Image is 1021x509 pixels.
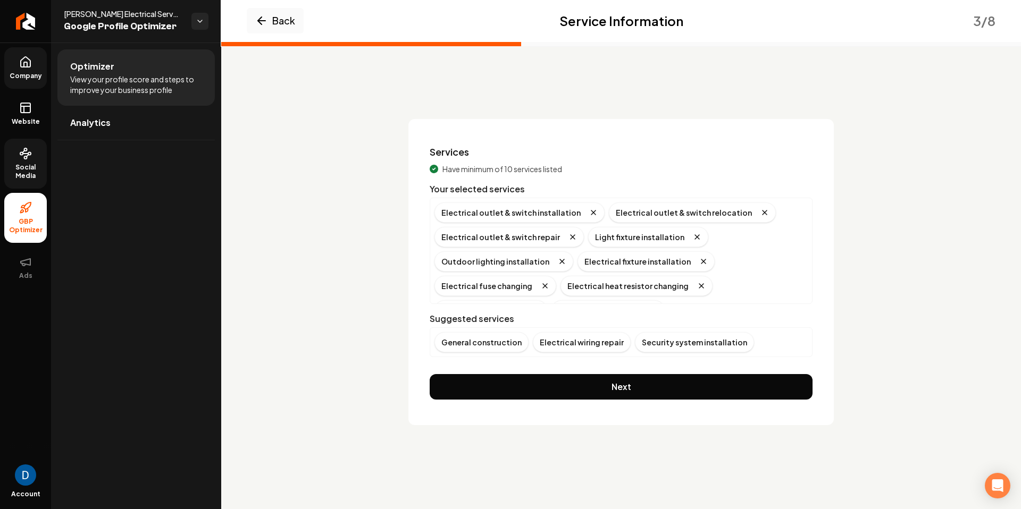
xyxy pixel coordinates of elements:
[697,282,706,290] button: Remove badge
[699,257,708,266] button: Remove badge
[430,374,813,400] button: Next
[5,72,46,80] span: Company
[64,19,183,34] span: Google Profile Optimizer
[7,117,44,126] span: Website
[760,208,769,217] button: Remove badge
[70,74,202,95] span: View your profile score and steps to improve your business profile
[578,251,715,272] div: Electrical fixture installation
[434,251,573,272] div: Outdoor lighting installation
[551,300,665,320] div: Electrical panel repair
[434,300,547,320] div: Electrical inspections
[559,12,683,29] h2: Service Information
[15,464,36,486] button: Open user button
[568,233,577,241] button: Remove badge
[4,93,47,134] a: Website
[70,116,111,129] span: Analytics
[4,217,47,234] span: GBP Optimizer
[558,257,566,266] button: Remove badge
[430,146,469,158] label: Services
[588,227,708,247] div: Light fixture installation
[430,183,813,196] div: Your selected services
[973,12,995,29] div: 3 / 8
[11,490,40,498] span: Account
[434,227,584,247] div: Electrical outlet & switch repair
[560,276,713,296] div: Electrical heat resistor changing
[430,312,813,325] div: Suggested services
[4,163,47,180] span: Social Media
[609,202,776,223] div: Electrical outlet & switch relocation
[985,473,1010,498] div: Open Intercom Messenger
[4,139,47,189] a: Social Media
[434,202,605,223] div: Electrical outlet & switch installation
[15,272,37,280] span: Ads
[541,282,549,290] button: Remove badge
[434,276,556,296] div: Electrical fuse changing
[15,464,36,486] img: David Rice
[16,13,36,30] img: Rebolt Logo
[693,233,701,241] button: Remove badge
[64,9,183,19] span: [PERSON_NAME] Electrical Services
[434,332,529,352] div: General construction
[533,332,631,352] div: Electrical wiring repair
[4,247,47,289] button: Ads
[57,106,215,140] a: Analytics
[442,164,562,174] span: Have minimum of 10 services listed
[4,47,47,89] a: Company
[635,332,754,352] div: Security system installation
[589,208,598,217] button: Remove badge
[70,60,114,73] span: Optimizer
[247,8,304,33] button: Back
